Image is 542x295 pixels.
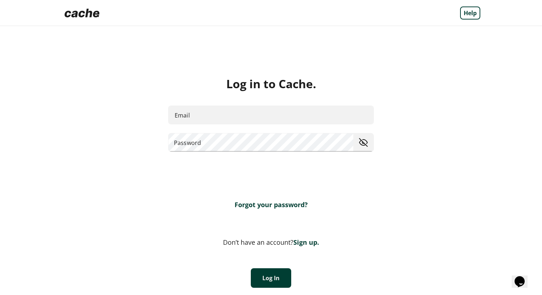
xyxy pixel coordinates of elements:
[62,6,102,20] img: Logo
[460,7,480,20] a: Help
[62,77,480,91] div: Log in to Cache.
[251,268,291,288] button: Log In
[356,135,371,150] button: toggle password visibility
[293,238,319,247] a: Sign up.
[512,266,535,288] iframe: chat widget
[62,238,480,247] div: Don’t have an account?
[235,200,308,209] a: Forgot your password?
